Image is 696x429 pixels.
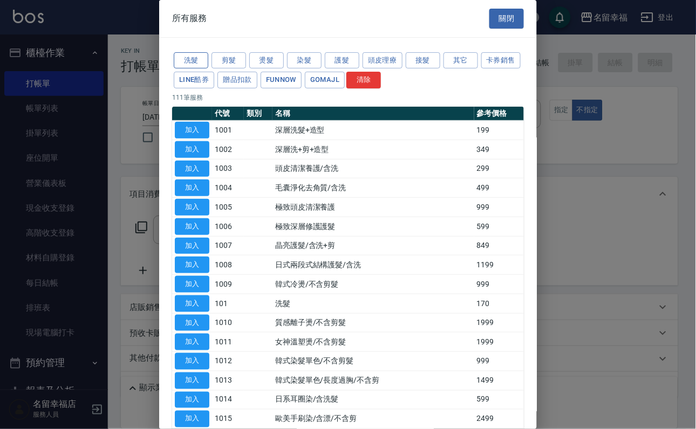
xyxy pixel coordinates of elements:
button: 加入 [175,353,209,370]
button: FUNNOW [261,72,302,88]
button: 燙髮 [249,52,284,69]
td: 1011 [212,333,244,352]
td: 韓式染髮單色/不含剪髮 [272,352,474,371]
td: 極致頭皮清潔養護 [272,198,474,217]
td: 1999 [474,313,524,333]
td: 洗髮 [272,294,474,313]
button: 加入 [175,315,209,331]
button: 加入 [175,334,209,350]
button: 剪髮 [211,52,246,69]
td: 101 [212,294,244,313]
td: 1199 [474,255,524,275]
td: 1014 [212,390,244,410]
td: 199 [474,121,524,140]
td: 849 [474,236,524,255]
td: 1003 [212,159,244,178]
td: 1499 [474,371,524,390]
td: 1013 [212,371,244,390]
td: 999 [474,275,524,294]
td: 1005 [212,198,244,217]
button: GOMAJL [305,72,345,88]
td: 1008 [212,255,244,275]
th: 名稱 [272,107,474,121]
td: 349 [474,140,524,159]
td: 999 [474,198,524,217]
td: 深層洗髮+造型 [272,121,474,140]
td: 頭皮清潔養護/含洗 [272,159,474,178]
td: 1001 [212,121,244,140]
button: 加入 [175,161,209,177]
button: 染髮 [287,52,322,69]
span: 所有服務 [172,13,207,24]
th: 代號 [212,107,244,121]
td: 晶亮護髮/含洗+剪 [272,236,474,255]
td: 1015 [212,410,244,429]
button: 加入 [175,276,209,293]
button: 加入 [175,257,209,273]
button: 加入 [175,295,209,312]
td: 170 [474,294,524,313]
button: 頭皮理療 [363,52,402,69]
button: 護髮 [325,52,359,69]
button: 加入 [175,141,209,158]
th: 參考價格 [474,107,524,121]
td: 1999 [474,333,524,352]
button: 接髮 [406,52,440,69]
td: 599 [474,390,524,410]
td: 女神溫塑燙/不含剪髮 [272,333,474,352]
td: 1009 [212,275,244,294]
td: 歐美手刷染/含漂/不含剪 [272,410,474,429]
button: 贈品扣款 [217,72,257,88]
button: 加入 [175,372,209,389]
td: 1006 [212,217,244,236]
button: 加入 [175,392,209,409]
button: 其它 [443,52,478,69]
td: 1004 [212,178,244,198]
td: 499 [474,178,524,198]
button: 加入 [175,411,209,427]
td: 1012 [212,352,244,371]
button: 加入 [175,122,209,139]
button: LINE酷券 [174,72,214,88]
td: 韓式冷燙/不含剪髮 [272,275,474,294]
td: 日式兩段式結構護髮/含洗 [272,255,474,275]
button: 卡券銷售 [481,52,521,69]
td: 2499 [474,410,524,429]
td: 1002 [212,140,244,159]
td: 599 [474,217,524,236]
button: 加入 [175,218,209,235]
td: 深層洗+剪+造型 [272,140,474,159]
td: 韓式染髮單色/長度過胸/不含剪 [272,371,474,390]
p: 111 筆服務 [172,93,524,102]
button: 清除 [346,72,381,88]
button: 加入 [175,199,209,216]
button: 加入 [175,238,209,254]
button: 關閉 [489,9,524,29]
td: 日系耳圈染/含洗髮 [272,390,474,410]
td: 999 [474,352,524,371]
td: 質感離子燙/不含剪髮 [272,313,474,333]
td: 1010 [212,313,244,333]
button: 洗髮 [174,52,208,69]
td: 極致深層修護護髮 [272,217,474,236]
button: 加入 [175,179,209,196]
th: 類別 [244,107,272,121]
td: 299 [474,159,524,178]
td: 1007 [212,236,244,255]
td: 毛囊淨化去角質/含洗 [272,178,474,198]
